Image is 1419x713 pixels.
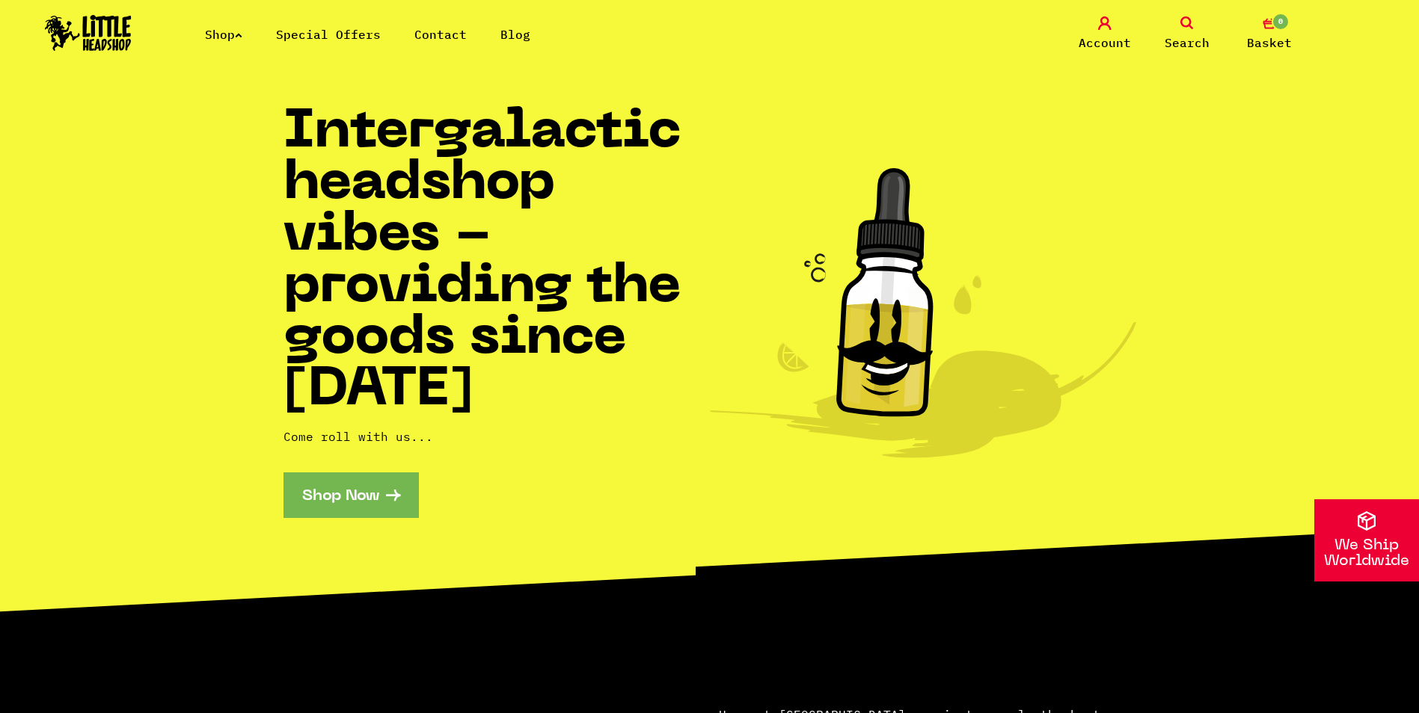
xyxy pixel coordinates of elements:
[1079,34,1131,52] span: Account
[1272,13,1290,31] span: 0
[284,428,710,445] p: Come roll with us...
[284,108,710,417] h1: Intergalactic headshop vibes - providing the goods since [DATE]
[1165,34,1210,52] span: Search
[284,472,419,518] a: Shop Now
[1150,16,1225,52] a: Search
[1247,34,1292,52] span: Basket
[205,27,242,42] a: Shop
[500,27,530,42] a: Blog
[414,27,467,42] a: Contact
[1232,16,1307,52] a: 0 Basket
[276,27,381,42] a: Special Offers
[45,15,132,51] img: Little Head Shop Logo
[1314,538,1419,570] p: We Ship Worldwide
